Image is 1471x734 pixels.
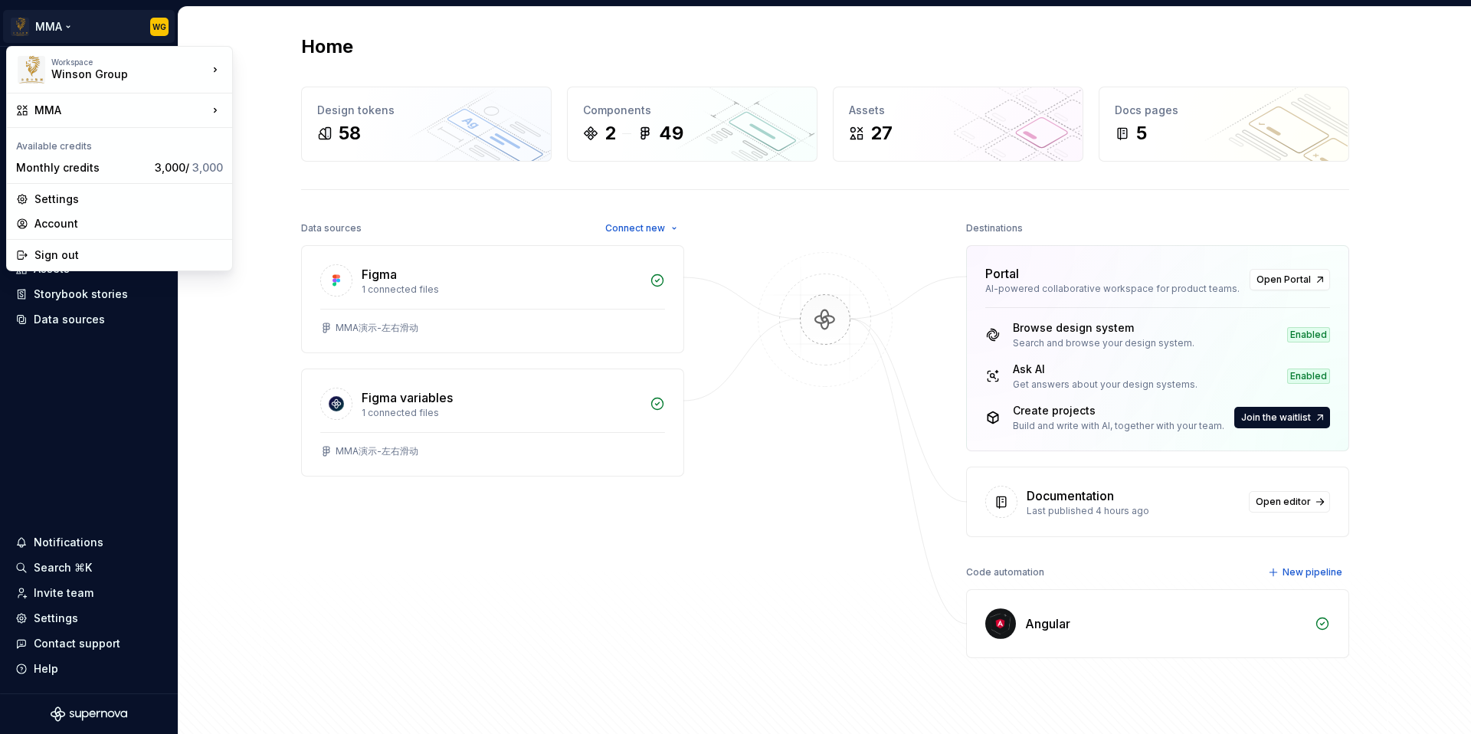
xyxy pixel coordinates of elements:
img: fc29cc6a-6774-4435-a82d-a6acdc4f5b8b.png [18,56,45,84]
span: 3,000 / [155,161,223,174]
div: MMA [34,103,208,118]
div: Winson Group [51,67,182,82]
div: Available credits [10,131,229,156]
div: Monthly credits [16,160,149,175]
div: Settings [34,192,223,207]
div: Workspace [51,57,208,67]
div: Sign out [34,247,223,263]
span: 3,000 [192,161,223,174]
div: Account [34,216,223,231]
